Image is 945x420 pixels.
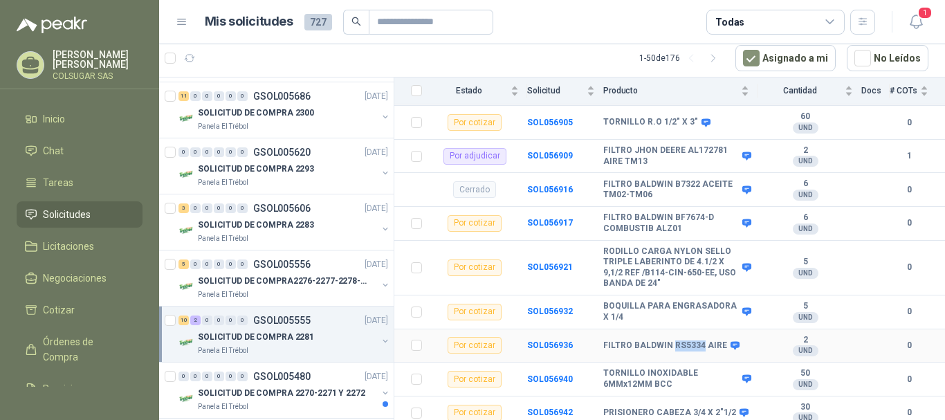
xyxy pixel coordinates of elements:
div: 0 [202,91,212,101]
a: 3 0 0 0 0 0 GSOL005606[DATE] Company LogoSOLICITUD DE COMPRA 2283Panela El Trébol [178,200,391,244]
th: Solicitud [527,77,603,104]
div: 0 [178,147,189,157]
p: Panela El Trébol [198,401,248,412]
a: Negociaciones [17,265,143,291]
div: 0 [190,147,201,157]
div: 0 [202,203,212,213]
b: FILTRO BALDWIN BF7674-D COMBUSTIB ALZ01 [603,212,739,234]
p: Panela El Trébol [198,345,248,356]
img: Company Logo [178,222,195,239]
div: 0 [214,147,224,157]
b: RODILLO CARGA NYLON SELLO TRIPLE LABERINTO DE 4.1/2 X 9,1/2 REF /B114-CIN-650-EE, USO BANDA DE 24" [603,246,739,289]
b: 60 [758,111,853,122]
div: 0 [178,372,189,381]
div: 0 [237,259,248,269]
a: 5 0 0 0 0 0 GSOL005556[DATE] Company LogoSOLICITUD DE COMPRA2276-2277-2278-2284-2285-Panela El Tr... [178,256,391,300]
div: 0 [226,259,236,269]
span: Órdenes de Compra [43,334,129,365]
img: Company Logo [178,334,195,351]
b: 30 [758,402,853,413]
span: Solicitud [527,86,584,95]
span: Chat [43,143,64,158]
div: 0 [202,316,212,325]
img: Logo peakr [17,17,87,33]
p: GSOL005620 [253,147,311,157]
img: Company Logo [178,166,195,183]
div: 0 [237,91,248,101]
p: [DATE] [365,90,388,103]
span: Remisiones [43,381,94,396]
p: Panela El Trébol [198,289,248,300]
b: 6 [758,212,853,223]
div: 0 [237,203,248,213]
div: UND [793,190,818,201]
a: SOL056942 [527,408,573,417]
span: 727 [304,14,332,30]
a: 11 0 0 0 0 0 GSOL005686[DATE] Company LogoSOLICITUD DE COMPRA 2300Panela El Trébol [178,88,391,132]
th: Cantidad [758,77,861,104]
b: SOL056940 [527,374,573,384]
div: UND [793,379,818,390]
span: Cotizar [43,302,75,318]
p: SOLICITUD DE COMPRA 2300 [198,107,314,120]
p: GSOL005606 [253,203,311,213]
div: 0 [214,91,224,101]
b: 0 [890,183,928,197]
a: SOL056917 [527,218,573,228]
b: FILTRO BALDWIN RS5334 AIRE [603,340,727,351]
p: [DATE] [365,202,388,215]
p: [DATE] [365,146,388,159]
a: SOL056916 [527,185,573,194]
div: UND [793,122,818,134]
div: 0 [214,259,224,269]
a: 0 0 0 0 0 0 GSOL005480[DATE] Company LogoSOLICITUD DE COMPRA 2270-2271 Y 2272Panela El Trébol [178,368,391,412]
div: 3 [178,203,189,213]
img: Company Logo [178,110,195,127]
div: 0 [202,259,212,269]
p: GSOL005686 [253,91,311,101]
div: 0 [226,372,236,381]
div: 0 [190,91,201,101]
a: SOL056932 [527,307,573,316]
div: 0 [237,147,248,157]
div: 10 [178,316,189,325]
a: SOL056936 [527,340,573,350]
p: SOLICITUD DE COMPRA 2270-2271 Y 2272 [198,387,365,400]
p: SOLICITUD DE COMPRA2276-2277-2278-2284-2285- [198,275,370,288]
div: 2 [190,316,201,325]
div: UND [793,345,818,356]
b: TORNILLO R.O 1/2" X 3" [603,117,698,128]
button: Asignado a mi [735,45,836,71]
div: 0 [237,316,248,325]
div: 0 [190,203,201,213]
div: 0 [226,203,236,213]
p: [DATE] [365,370,388,383]
a: SOL056905 [527,118,573,127]
p: SOLICITUD DE COMPRA 2281 [198,331,314,344]
p: GSOL005556 [253,259,311,269]
b: 6 [758,179,853,190]
div: Por cotizar [448,215,502,232]
div: UND [793,156,818,167]
p: SOLICITUD DE COMPRA 2283 [198,219,314,232]
th: Producto [603,77,758,104]
div: 0 [226,147,236,157]
span: Inicio [43,111,65,127]
img: Company Logo [178,390,195,407]
div: 0 [237,372,248,381]
span: Cantidad [758,86,842,95]
b: PRISIONERO CABEZA 3/4 X 2"1/2 [603,408,736,419]
div: Todas [715,15,744,30]
span: Solicitudes [43,207,91,222]
p: [DATE] [365,314,388,327]
a: 0 0 0 0 0 0 GSOL005620[DATE] Company LogoSOLICITUD DE COMPRA 2293Panela El Trébol [178,144,391,188]
div: UND [793,312,818,323]
b: 50 [758,368,853,379]
span: Tareas [43,175,73,190]
img: Company Logo [178,278,195,295]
